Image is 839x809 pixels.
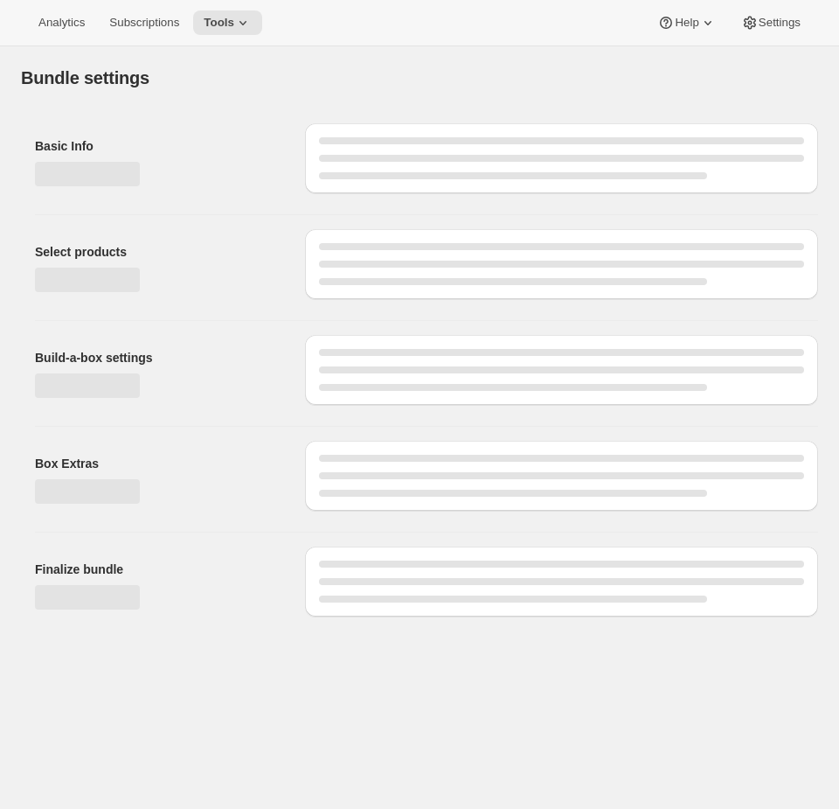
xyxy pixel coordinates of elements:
[35,561,277,578] h2: Finalize bundle
[28,10,95,35] button: Analytics
[193,10,262,35] button: Tools
[759,16,801,30] span: Settings
[109,16,179,30] span: Subscriptions
[99,10,190,35] button: Subscriptions
[675,16,698,30] span: Help
[21,67,149,88] h1: Bundle settings
[204,16,234,30] span: Tools
[38,16,85,30] span: Analytics
[647,10,726,35] button: Help
[35,349,277,366] h2: Build-a-box settings
[35,455,277,472] h2: Box Extras
[35,137,277,155] h2: Basic Info
[35,243,277,261] h2: Select products
[731,10,811,35] button: Settings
